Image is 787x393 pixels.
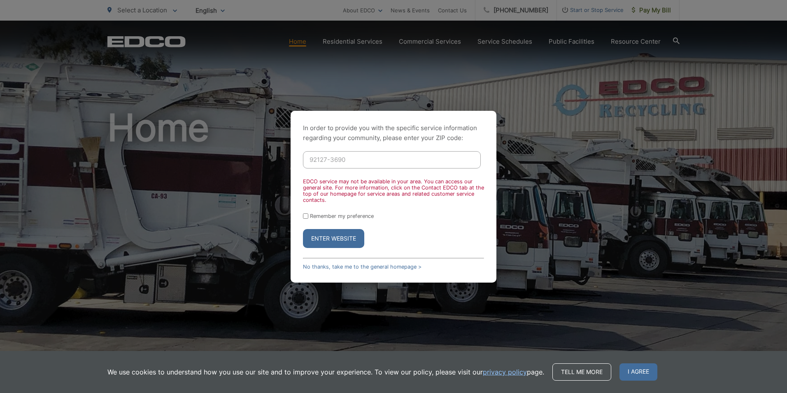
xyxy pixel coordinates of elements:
a: privacy policy [483,367,527,377]
a: No thanks, take me to the general homepage > [303,264,421,270]
span: I agree [619,363,657,381]
label: Remember my preference [310,213,374,219]
a: Tell me more [552,363,611,381]
p: In order to provide you with the specific service information regarding your community, please en... [303,123,484,143]
button: Enter Website [303,229,364,248]
input: Enter ZIP Code [303,151,481,168]
p: We use cookies to understand how you use our site and to improve your experience. To view our pol... [107,367,544,377]
div: EDCO service may not be available in your area. You can access our general site. For more informa... [303,178,484,203]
